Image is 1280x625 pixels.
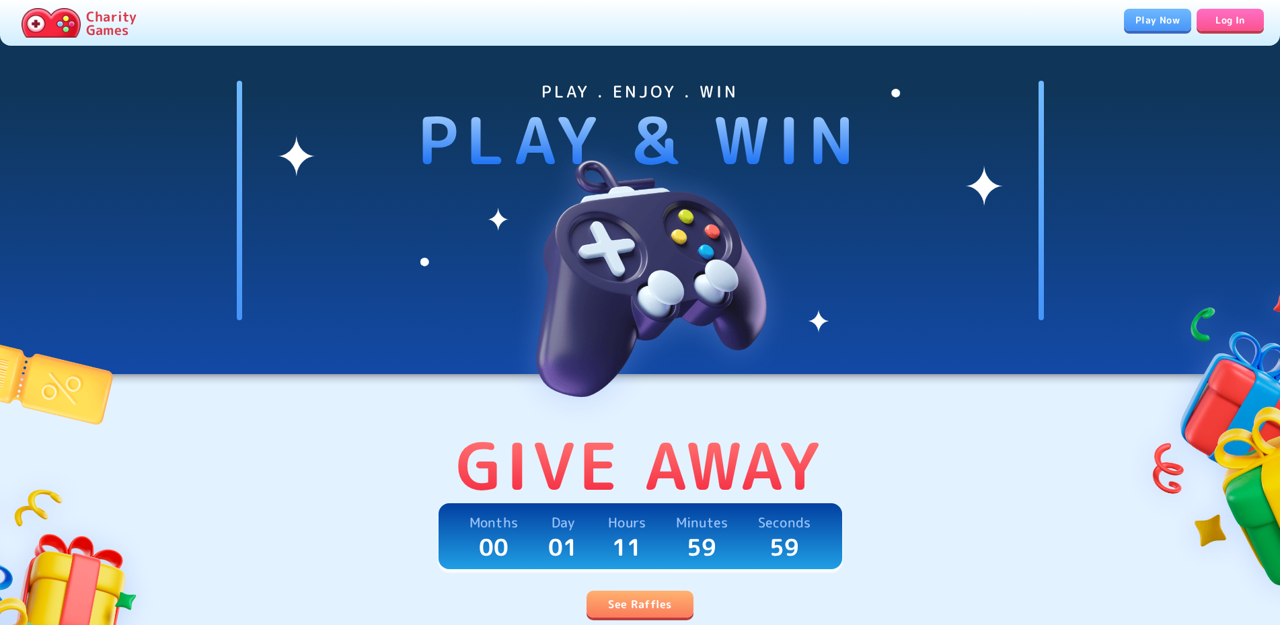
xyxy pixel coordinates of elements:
p: 01 [548,533,578,561]
p: Minutes [676,511,728,533]
p: Charity Games [86,9,137,36]
img: hero-image [472,102,808,439]
p: Seconds [758,511,811,533]
p: Give Away [456,428,824,503]
p: 59 [687,533,717,561]
p: 11 [612,533,642,561]
a: See Raffles [587,591,693,618]
img: gifts [1123,258,1280,616]
p: Months [469,511,518,533]
p: Hours [608,511,646,533]
a: Charity Games [16,5,142,40]
img: Charity.Games [22,8,81,38]
a: Log In [1197,9,1264,31]
p: 59 [769,533,800,561]
a: Months00Day01Hours11Minutes59Seconds59 [439,503,842,569]
a: Play Now [1124,9,1191,31]
img: shines [277,81,1004,342]
p: Day [552,511,574,533]
p: 00 [479,533,509,561]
